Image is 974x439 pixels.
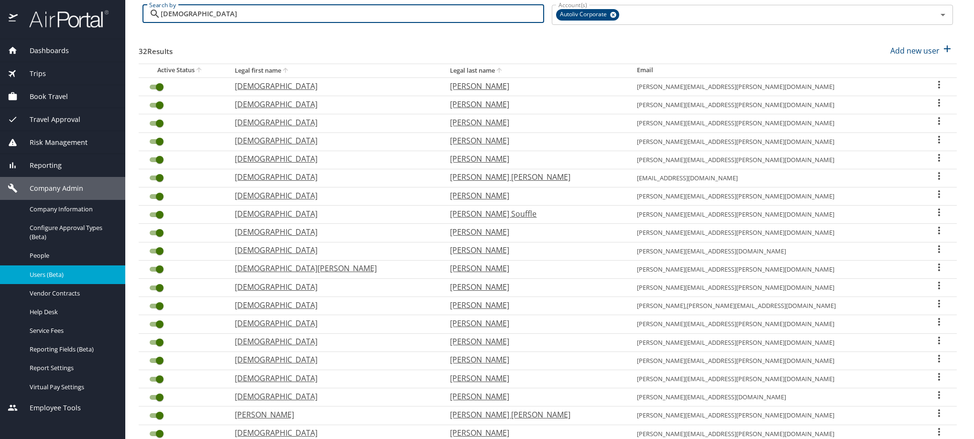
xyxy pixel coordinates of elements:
[629,77,921,96] td: [PERSON_NAME][EMAIL_ADDRESS][PERSON_NAME][DOMAIN_NAME]
[629,351,921,370] td: [PERSON_NAME][EMAIL_ADDRESS][PERSON_NAME][DOMAIN_NAME]
[30,251,114,260] span: People
[18,183,83,194] span: Company Admin
[9,10,19,28] img: icon-airportal.png
[18,403,81,413] span: Employee Tools
[18,68,46,79] span: Trips
[139,40,173,57] h3: 32 Results
[936,8,950,22] button: Open
[235,263,431,274] p: [DEMOGRAPHIC_DATA][PERSON_NAME]
[235,190,431,201] p: [DEMOGRAPHIC_DATA]
[629,370,921,388] td: [PERSON_NAME][EMAIL_ADDRESS][PERSON_NAME][DOMAIN_NAME]
[235,373,431,384] p: [DEMOGRAPHIC_DATA]
[450,80,618,92] p: [PERSON_NAME]
[629,187,921,206] td: [PERSON_NAME][EMAIL_ADDRESS][PERSON_NAME][DOMAIN_NAME]
[450,208,618,219] p: [PERSON_NAME] Souffle
[629,297,921,315] td: [PERSON_NAME],[PERSON_NAME][EMAIL_ADDRESS][DOMAIN_NAME]
[30,363,114,373] span: Report Settings
[450,336,618,347] p: [PERSON_NAME]
[450,299,618,311] p: [PERSON_NAME]
[450,409,618,420] p: [PERSON_NAME] [PERSON_NAME]
[195,66,204,75] button: sort
[235,117,431,128] p: [DEMOGRAPHIC_DATA]
[235,226,431,238] p: [DEMOGRAPHIC_DATA]
[30,289,114,298] span: Vendor Contracts
[30,223,114,241] span: Configure Approval Types (Beta)
[235,391,431,402] p: [DEMOGRAPHIC_DATA]
[18,45,69,56] span: Dashboards
[629,132,921,151] td: [PERSON_NAME][EMAIL_ADDRESS][PERSON_NAME][DOMAIN_NAME]
[450,135,618,146] p: [PERSON_NAME]
[629,64,921,77] th: Email
[235,171,431,183] p: [DEMOGRAPHIC_DATA]
[235,244,431,256] p: [DEMOGRAPHIC_DATA]
[629,333,921,351] td: [PERSON_NAME][EMAIL_ADDRESS][PERSON_NAME][DOMAIN_NAME]
[450,153,618,165] p: [PERSON_NAME]
[18,114,80,125] span: Travel Approval
[629,206,921,224] td: [PERSON_NAME][EMAIL_ADDRESS][PERSON_NAME][DOMAIN_NAME]
[450,263,618,274] p: [PERSON_NAME]
[450,99,618,110] p: [PERSON_NAME]
[235,153,431,165] p: [DEMOGRAPHIC_DATA]
[30,270,114,279] span: Users (Beta)
[281,66,291,76] button: sort
[450,427,618,439] p: [PERSON_NAME]
[161,5,544,23] input: Search by name or email
[890,45,940,56] p: Add new user
[629,242,921,260] td: [PERSON_NAME][EMAIL_ADDRESS][DOMAIN_NAME]
[629,388,921,406] td: [PERSON_NAME][EMAIL_ADDRESS][DOMAIN_NAME]
[450,171,618,183] p: [PERSON_NAME] [PERSON_NAME]
[629,406,921,425] td: [PERSON_NAME][EMAIL_ADDRESS][PERSON_NAME][DOMAIN_NAME]
[629,260,921,278] td: [PERSON_NAME][EMAIL_ADDRESS][PERSON_NAME][DOMAIN_NAME]
[30,205,114,214] span: Company Information
[886,40,957,61] button: Add new user
[450,354,618,365] p: [PERSON_NAME]
[450,244,618,256] p: [PERSON_NAME]
[450,226,618,238] p: [PERSON_NAME]
[450,190,618,201] p: [PERSON_NAME]
[556,10,613,20] span: Autoliv Corporate
[235,318,431,329] p: [DEMOGRAPHIC_DATA]
[629,279,921,297] td: [PERSON_NAME][EMAIL_ADDRESS][PERSON_NAME][DOMAIN_NAME]
[450,281,618,293] p: [PERSON_NAME]
[235,336,431,347] p: [DEMOGRAPHIC_DATA]
[19,10,109,28] img: airportal-logo.png
[18,137,88,148] span: Risk Management
[235,99,431,110] p: [DEMOGRAPHIC_DATA]
[629,169,921,187] td: [EMAIL_ADDRESS][DOMAIN_NAME]
[235,427,431,439] p: [DEMOGRAPHIC_DATA]
[495,66,504,76] button: sort
[235,409,431,420] p: [PERSON_NAME]
[442,64,629,77] th: Legal last name
[450,373,618,384] p: [PERSON_NAME]
[235,208,431,219] p: [DEMOGRAPHIC_DATA]
[235,354,431,365] p: [DEMOGRAPHIC_DATA]
[629,96,921,114] td: [PERSON_NAME][EMAIL_ADDRESS][PERSON_NAME][DOMAIN_NAME]
[30,307,114,317] span: Help Desk
[450,318,618,329] p: [PERSON_NAME]
[235,299,431,311] p: [DEMOGRAPHIC_DATA]
[235,135,431,146] p: [DEMOGRAPHIC_DATA]
[450,391,618,402] p: [PERSON_NAME]
[30,345,114,354] span: Reporting Fields (Beta)
[18,91,68,102] span: Book Travel
[235,80,431,92] p: [DEMOGRAPHIC_DATA]
[629,315,921,333] td: [PERSON_NAME][EMAIL_ADDRESS][PERSON_NAME][DOMAIN_NAME]
[235,281,431,293] p: [DEMOGRAPHIC_DATA]
[556,9,619,21] div: Autoliv Corporate
[450,117,618,128] p: [PERSON_NAME]
[629,114,921,132] td: [PERSON_NAME][EMAIL_ADDRESS][PERSON_NAME][DOMAIN_NAME]
[30,326,114,335] span: Service Fees
[227,64,443,77] th: Legal first name
[629,151,921,169] td: [PERSON_NAME][EMAIL_ADDRESS][PERSON_NAME][DOMAIN_NAME]
[30,383,114,392] span: Virtual Pay Settings
[629,224,921,242] td: [PERSON_NAME][EMAIL_ADDRESS][PERSON_NAME][DOMAIN_NAME]
[18,160,62,171] span: Reporting
[139,64,227,77] th: Active Status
